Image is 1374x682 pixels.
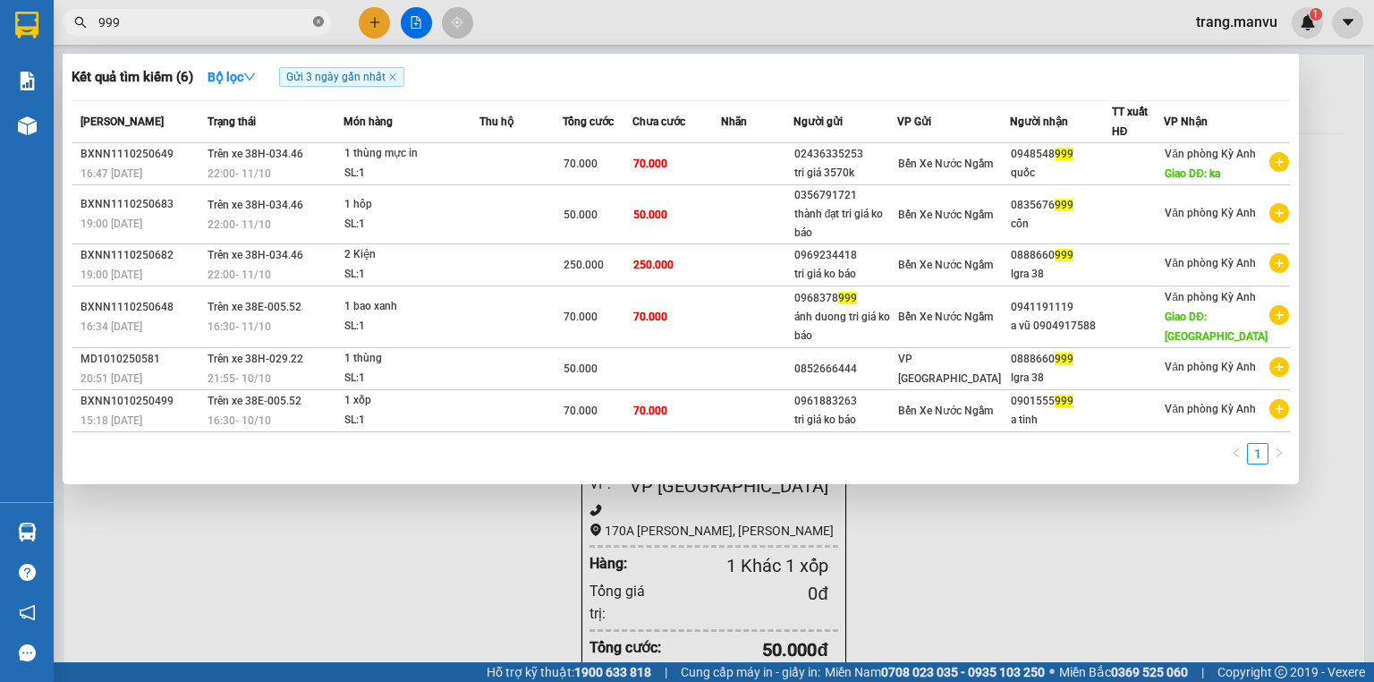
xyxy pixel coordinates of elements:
[388,72,397,81] span: close
[208,218,271,231] span: 22:00 - 11/10
[19,644,36,661] span: message
[1269,152,1289,172] span: plus-circle
[1112,106,1148,138] span: TT xuất HĐ
[794,186,896,205] div: 0356791721
[1268,443,1290,465] li: Next Page
[1055,199,1073,211] span: 999
[1011,317,1111,336] div: a vũ 0904917588
[1011,164,1111,183] div: quốc
[98,13,310,32] input: Tìm tên, số ĐT hoặc mã đơn
[81,145,202,164] div: BXNN1110250649
[1269,305,1289,325] span: plus-circle
[564,362,598,375] span: 50.000
[1268,443,1290,465] button: right
[633,259,674,271] span: 250.000
[1011,369,1111,388] div: lgra 38
[1011,392,1111,411] div: 0901555
[632,115,685,128] span: Chưa cước
[1165,361,1256,373] span: Văn phòng Kỳ Anh
[564,311,598,323] span: 70.000
[1011,298,1111,317] div: 0941191119
[1011,215,1111,234] div: cổn
[794,246,896,265] div: 0969234418
[313,16,324,27] span: close-circle
[1010,115,1068,128] span: Người nhận
[1226,443,1247,465] button: left
[1165,311,1268,343] span: Giao DĐ: [GEOGRAPHIC_DATA]
[633,158,667,170] span: 70.000
[343,115,393,128] span: Món hàng
[344,195,479,215] div: 1 hôp
[1248,444,1268,464] a: 1
[1011,350,1111,369] div: 0888660
[208,301,301,313] span: Trên xe 38E-005.52
[633,209,667,221] span: 50.000
[81,269,142,281] span: 19:00 [DATE]
[898,158,993,170] span: Bến Xe Nước Ngầm
[81,414,142,427] span: 15:18 [DATE]
[208,167,271,180] span: 22:00 - 11/10
[81,392,202,411] div: BXNN1010250499
[1011,196,1111,215] div: 0835676
[208,115,256,128] span: Trạng thái
[1011,411,1111,430] div: a tinh
[279,67,404,87] span: Gửi 3 ngày gần nhất
[563,115,614,128] span: Tổng cước
[18,116,37,135] img: warehouse-icon
[1269,253,1289,273] span: plus-circle
[794,308,896,345] div: ánh duong tri giá ko báo
[1055,353,1073,365] span: 999
[898,311,993,323] span: Bến Xe Nước Ngầm
[74,16,87,29] span: search
[1165,167,1220,180] span: Giao DĐ: ka
[208,320,271,333] span: 16:30 - 11/10
[1055,249,1073,261] span: 999
[18,72,37,90] img: solution-icon
[1011,246,1111,265] div: 0888660
[81,195,202,214] div: BXNN1110250683
[794,411,896,430] div: tri giá ko báo
[9,132,207,158] li: In ngày: 07:34 12/10
[1226,443,1247,465] li: Previous Page
[794,360,896,379] div: 0852666444
[793,115,843,128] span: Người gửi
[1165,257,1256,269] span: Văn phòng Kỳ Anh
[243,71,256,83] span: down
[1274,448,1285,458] span: right
[1055,148,1073,160] span: 999
[897,115,931,128] span: VP Gửi
[564,158,598,170] span: 70.000
[1055,395,1073,407] span: 999
[81,167,142,180] span: 16:47 [DATE]
[838,292,857,304] span: 999
[81,350,202,369] div: MD1010250581
[344,245,479,265] div: 2 Kiện
[9,107,207,132] li: [PERSON_NAME]
[19,604,36,621] span: notification
[1165,148,1256,160] span: Văn phòng Kỳ Anh
[1269,203,1289,223] span: plus-circle
[344,391,479,411] div: 1 xốp
[633,405,667,417] span: 70.000
[898,353,1001,385] span: VP [GEOGRAPHIC_DATA]
[344,297,479,317] div: 1 bao xanh
[794,392,896,411] div: 0961883263
[18,523,37,541] img: warehouse-icon
[344,215,479,234] div: SL: 1
[81,298,202,317] div: BXNN1110250648
[1269,399,1289,419] span: plus-circle
[794,265,896,284] div: tri giá ko báo
[479,115,513,128] span: Thu hộ
[344,144,479,164] div: 1 thùng mực in
[81,372,142,385] span: 20:51 [DATE]
[898,259,993,271] span: Bến Xe Nước Ngầm
[1231,448,1242,458] span: left
[1164,115,1208,128] span: VP Nhận
[1165,291,1256,303] span: Văn phòng Kỳ Anh
[898,209,993,221] span: Bến Xe Nước Ngầm
[564,259,604,271] span: 250.000
[208,372,271,385] span: 21:55 - 10/10
[1247,443,1268,465] li: 1
[1011,265,1111,284] div: lgra 38
[81,217,142,230] span: 19:00 [DATE]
